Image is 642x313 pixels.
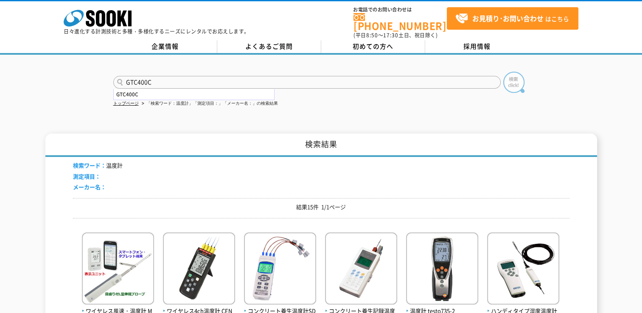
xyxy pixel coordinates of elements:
[163,232,235,307] img: CENTER521
[244,232,316,307] img: SD-CON
[487,232,559,307] img: HM70（HMP77Bプローブ付）
[73,161,123,170] li: 温度計
[353,7,447,12] span: お電話でのお問い合わせは
[45,134,597,157] h1: 検索結果
[114,89,274,100] div: GTC400C
[217,40,321,53] a: よくあるご質問
[353,13,447,31] a: [PHONE_NUMBER]
[406,232,478,307] img: testo735-2
[140,99,278,108] li: 「検索ワード：温度計」「測定項目：」「メーカー名：」の検索結果
[73,203,569,212] p: 結果15件 1/1ページ
[73,183,106,191] span: メーカー名：
[503,72,524,93] img: btn_search.png
[113,40,217,53] a: 企業情報
[325,232,397,307] img: ハンディロガーMR2041
[113,76,501,89] input: 商品名、型式、NETIS番号を入力してください
[73,172,101,180] span: 測定項目：
[455,12,569,25] span: はこちら
[447,7,578,30] a: お見積り･お問い合わせはこちら
[353,31,437,39] span: (平日 ～ 土日、祝日除く)
[353,42,393,51] span: 初めての方へ
[321,40,425,53] a: 初めての方へ
[113,101,139,106] a: トップページ
[366,31,378,39] span: 8:50
[73,161,106,169] span: 検索ワード：
[383,31,398,39] span: 17:30
[425,40,529,53] a: 採用情報
[64,29,250,34] p: 日々進化する計測技術と多種・多様化するニーズにレンタルでお応えします。
[472,13,544,23] strong: お見積り･お問い合わせ
[82,232,154,307] img: ModelAF101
